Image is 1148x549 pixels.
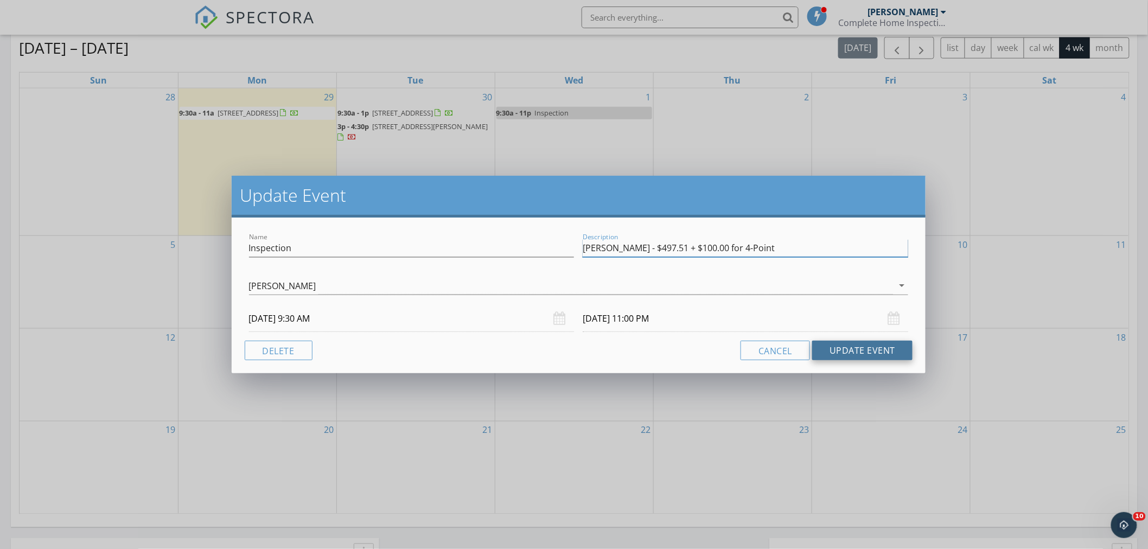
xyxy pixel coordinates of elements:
[249,281,316,291] div: [PERSON_NAME]
[583,305,908,332] input: Select date
[245,341,312,360] button: Delete
[249,305,575,332] input: Select date
[741,341,810,360] button: Cancel
[240,184,917,206] h2: Update Event
[812,341,913,360] button: Update Event
[895,279,908,292] i: arrow_drop_down
[1133,512,1146,521] span: 10
[1111,512,1137,538] iframe: Intercom live chat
